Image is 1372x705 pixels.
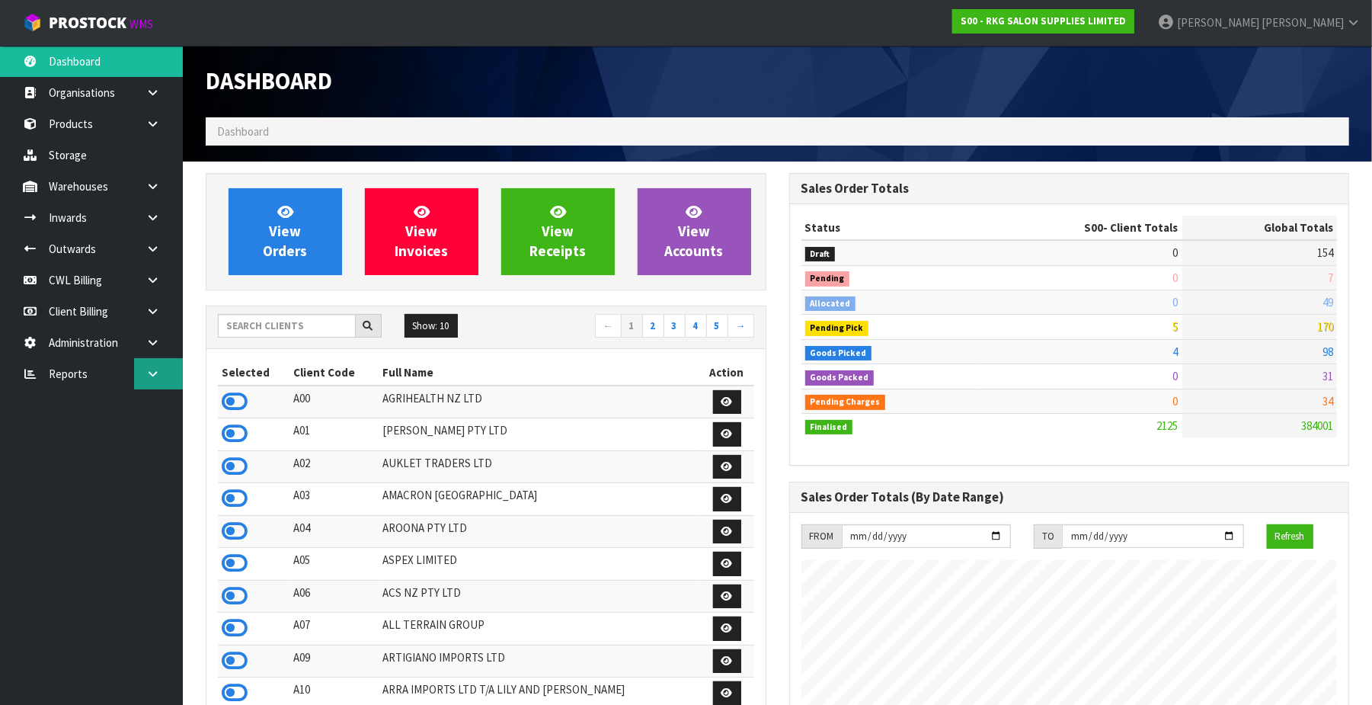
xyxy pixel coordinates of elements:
td: AMACRON [GEOGRAPHIC_DATA] [379,483,700,516]
th: Global Totals [1182,216,1337,240]
span: 154 [1317,245,1333,260]
span: Pending Charges [805,395,886,410]
span: 2125 [1157,418,1179,433]
span: View Orders [263,203,307,260]
span: 0 [1173,369,1179,383]
a: S00 - RKG SALON SUPPLIES LIMITED [952,9,1134,34]
a: 2 [642,314,664,338]
td: A02 [289,450,379,483]
th: - Client Totals [978,216,1182,240]
a: ← [595,314,622,338]
span: 0 [1173,295,1179,309]
span: ProStock [49,13,126,33]
span: Dashboard [206,66,332,95]
td: AROONA PTY LTD [379,515,700,548]
td: [PERSON_NAME] PTY LTD [379,418,700,451]
span: 98 [1322,344,1333,359]
a: ViewOrders [229,188,342,275]
input: Search clients [218,314,356,338]
span: 5 [1173,319,1179,334]
h3: Sales Order Totals [801,181,1338,196]
span: Pending Pick [805,321,869,336]
td: A07 [289,613,379,646]
span: Allocated [805,296,856,312]
td: A03 [289,483,379,516]
td: A00 [289,386,379,418]
div: FROM [801,524,842,549]
a: 5 [706,314,728,338]
td: A05 [289,548,379,581]
td: AGRIHEALTH NZ LTD [379,386,700,418]
th: Selected [218,361,289,385]
td: A06 [289,580,379,613]
span: 170 [1317,319,1333,334]
span: 384001 [1301,418,1333,433]
th: Full Name [379,361,700,385]
span: 0 [1173,394,1179,409]
th: Action [700,361,754,385]
td: ASPEX LIMITED [379,548,700,581]
a: → [728,314,754,338]
a: 3 [664,314,686,338]
h3: Sales Order Totals (By Date Range) [801,490,1338,505]
a: ViewReceipts [501,188,615,275]
span: 4 [1173,344,1179,359]
button: Refresh [1267,524,1313,549]
a: 1 [621,314,643,338]
span: 0 [1173,245,1179,260]
span: 34 [1322,394,1333,409]
span: View Accounts [665,203,724,260]
nav: Page navigation [497,314,754,341]
td: A09 [289,645,379,678]
small: WMS [130,17,153,31]
th: Status [801,216,978,240]
span: 0 [1173,271,1179,285]
img: cube-alt.png [23,13,42,32]
span: Goods Picked [805,346,872,361]
span: Finalised [805,420,853,435]
span: S00 [1085,220,1104,235]
a: ViewInvoices [365,188,478,275]
span: [PERSON_NAME] [1177,15,1259,30]
a: 4 [685,314,707,338]
span: 31 [1322,369,1333,383]
span: Goods Packed [805,370,875,386]
div: TO [1034,524,1062,549]
span: Dashboard [217,124,269,139]
td: A04 [289,515,379,548]
span: 7 [1328,271,1333,285]
span: Pending [805,271,850,287]
td: ARTIGIANO IMPORTS LTD [379,645,700,678]
a: ViewAccounts [638,188,751,275]
button: Show: 10 [405,314,458,338]
th: Client Code [289,361,379,385]
span: Draft [805,247,836,262]
span: [PERSON_NAME] [1262,15,1344,30]
strong: S00 - RKG SALON SUPPLIES LIMITED [961,14,1126,27]
td: A01 [289,418,379,451]
span: View Receipts [529,203,586,260]
td: ALL TERRAIN GROUP [379,613,700,646]
span: 49 [1322,295,1333,309]
td: AUKLET TRADERS LTD [379,450,700,483]
span: View Invoices [395,203,448,260]
td: ACS NZ PTY LTD [379,580,700,613]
